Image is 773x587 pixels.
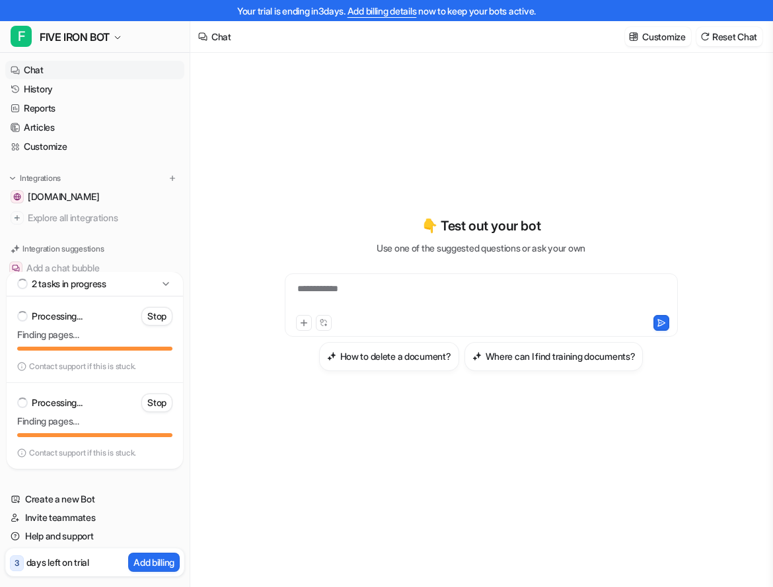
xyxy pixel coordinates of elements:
[327,351,336,361] img: How to delete a document?
[133,555,174,569] p: Add billing
[147,310,166,323] p: Stop
[377,241,585,255] p: Use one of the suggested questions or ask your own
[32,277,106,291] p: 2 tasks in progress
[147,396,166,409] p: Stop
[5,527,184,545] a: Help and support
[22,243,104,255] p: Integration suggestions
[211,30,231,44] div: Chat
[5,490,184,508] a: Create a new Bot
[20,173,61,184] p: Integrations
[625,27,690,46] button: Customize
[472,351,482,361] img: Where can I find training documents?
[348,5,417,17] a: Add billing details
[11,211,24,224] img: explore all integrations
[141,394,172,412] button: Stop
[128,553,180,572] button: Add billing
[5,188,184,206] a: app.delightree.com[DOMAIN_NAME]
[40,28,110,46] span: FIVE IRON BOT
[15,557,19,569] p: 3
[13,193,21,201] img: app.delightree.com
[5,118,184,137] a: Articles
[5,209,184,227] a: Explore all integrations
[5,508,184,527] a: Invite teammates
[17,328,172,341] p: Finding pages…
[5,61,184,79] a: Chat
[5,172,65,185] button: Integrations
[422,216,540,236] p: 👇 Test out your bot
[28,207,179,228] span: Explore all integrations
[11,26,32,47] span: F
[17,415,172,428] p: Finding pages…
[32,310,82,323] p: Processing...
[642,30,685,44] p: Customize
[486,349,636,363] h3: Where can I find training documents?
[32,396,82,409] p: Processing...
[12,264,20,272] img: Add a chat bubble
[28,190,99,203] span: [DOMAIN_NAME]
[29,361,136,372] p: Contact support if this is stuck.
[168,174,177,183] img: menu_add.svg
[700,32,710,42] img: reset
[629,32,638,42] img: customize
[464,342,644,371] button: Where can I find training documents?Where can I find training documents?
[29,448,136,458] p: Contact support if this is stuck.
[141,307,172,326] button: Stop
[340,349,451,363] h3: How to delete a document?
[26,555,89,569] p: days left on trial
[5,137,184,156] a: Customize
[8,174,17,183] img: expand menu
[5,80,184,98] a: History
[319,342,459,371] button: How to delete a document?How to delete a document?
[5,99,184,118] a: Reports
[696,27,762,46] button: Reset Chat
[5,258,184,279] button: Add a chat bubbleAdd a chat bubble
